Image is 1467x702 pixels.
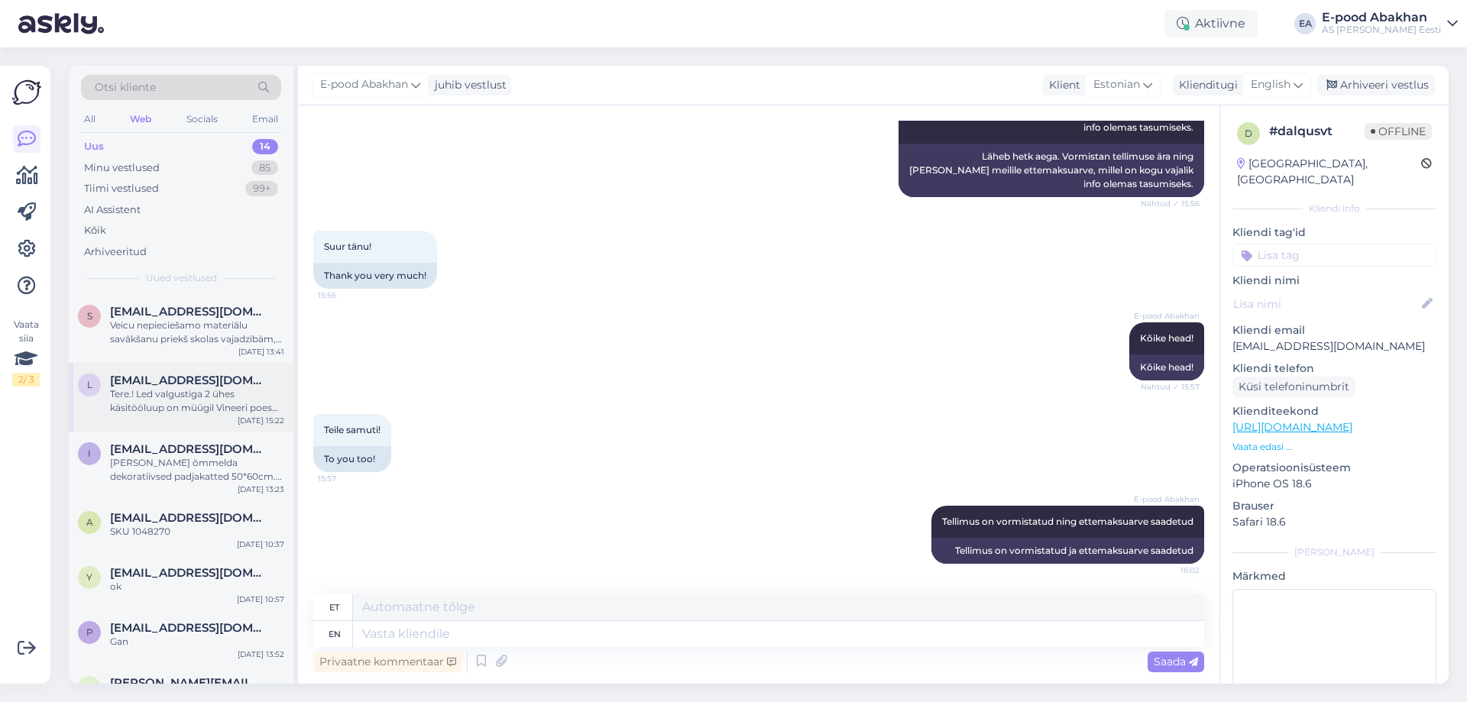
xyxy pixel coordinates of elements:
div: [DATE] 13:23 [238,484,284,495]
div: et [329,594,339,620]
span: E-pood Abakhan [320,76,408,93]
span: smaragts9@inbox.lv [110,305,269,319]
span: E-pood Abakhan [1134,310,1200,322]
div: Tiimi vestlused [84,181,159,196]
span: Kõike head! [1140,332,1193,344]
div: Kliendi info [1232,202,1436,215]
p: Kliendi tag'id [1232,225,1436,241]
a: E-pood AbakhanAS [PERSON_NAME] Eesti [1322,11,1458,36]
span: 16:02 [1142,565,1200,576]
p: Safari 18.6 [1232,514,1436,530]
div: Arhiveeritud [84,244,147,260]
span: Otsi kliente [95,79,156,95]
div: Klient [1043,77,1080,93]
div: ok [110,580,284,594]
span: llepp85@gmail.com [110,374,269,387]
div: E-pood Abakhan [1322,11,1441,24]
div: 2 / 3 [12,373,40,387]
p: Klienditeekond [1232,403,1436,419]
img: Askly Logo [12,78,41,107]
div: [PERSON_NAME] [1232,545,1436,559]
div: Aktiivne [1164,10,1258,37]
span: Estonian [1093,76,1140,93]
span: Teile samuti! [324,424,381,435]
span: paula20816paula@gmail.com [110,621,269,635]
span: y [86,571,92,583]
span: s [87,310,92,322]
div: [DATE] 10:57 [237,594,284,605]
span: 15:56 [318,290,375,301]
div: Läheb hetk aega. Vormistan tellimuse ära ning [PERSON_NAME] meilile ettemaksuarve, millel on kogu... [899,144,1204,197]
div: Gan [110,635,284,649]
div: AS [PERSON_NAME] Eesti [1322,24,1441,36]
div: All [81,109,99,129]
div: Veicu nepieciešamo materiālu savākšanu priekš skolas vajadzībām, būs vajadzīga pavadzīme Rīgas 86... [110,319,284,346]
div: Tellimus on vormistatud ja ettemaksuarve saadetud [931,538,1204,564]
p: Operatsioonisüsteem [1232,460,1436,476]
div: Tere.! Led valgustiga 2 ühes käsitööluup on müügil Vineeri poes või kus poes oleks see saadaval? [110,387,284,415]
div: Minu vestlused [84,160,160,176]
p: [EMAIL_ADDRESS][DOMAIN_NAME] [1232,338,1436,354]
div: EA [1294,13,1316,34]
div: Privaatne kommentaar [313,652,462,672]
div: To you too! [313,446,391,472]
span: y77@list.ru [110,566,269,580]
span: Offline [1365,123,1432,140]
div: en [329,621,341,647]
div: Klienditugi [1173,77,1238,93]
div: # dalqusvt [1269,122,1365,141]
div: Arhiveeri vestlus [1317,75,1435,95]
div: [GEOGRAPHIC_DATA], [GEOGRAPHIC_DATA] [1237,156,1421,188]
span: English [1251,76,1291,93]
input: Lisa nimi [1233,296,1419,312]
div: 85 [251,160,278,176]
div: Email [249,109,281,129]
span: inga.talts@mail.ee [110,442,269,456]
span: atdk.fb@gmail.com [110,511,269,525]
p: Vaata edasi ... [1232,440,1436,454]
div: Thank you very much! [313,263,437,289]
span: Saada [1154,655,1198,668]
span: Nähtud ✓ 15:57 [1141,381,1200,393]
p: iPhone OS 18.6 [1232,476,1436,492]
div: [DATE] 13:52 [238,649,284,660]
div: AI Assistent [84,202,141,218]
span: Suur tänu! [324,241,371,252]
a: [URL][DOMAIN_NAME] [1232,420,1352,434]
div: Küsi telefoninumbrit [1232,377,1355,397]
div: juhib vestlust [429,77,507,93]
div: Uus [84,139,104,154]
span: 15:57 [318,473,375,484]
div: 14 [252,139,278,154]
div: SKU 1048270 [110,525,284,539]
div: Socials [183,109,221,129]
span: Uued vestlused [146,271,217,285]
div: [DATE] 13:41 [238,346,284,357]
div: [DATE] 15:22 [238,415,284,426]
span: Nähtud ✓ 15:56 [1141,198,1200,209]
div: Kõike head! [1129,354,1204,380]
input: Lisa tag [1232,244,1436,267]
span: h [86,681,93,693]
div: Vaata siia [12,318,40,387]
div: 99+ [245,181,278,196]
p: Kliendi nimi [1232,273,1436,289]
div: [PERSON_NAME] õmmelda dekoratiivsed padjakatted 50*60cm. Millist lukku soovitate? [110,456,284,484]
span: l [87,379,92,390]
div: [DATE] 10:37 [237,539,284,550]
span: helen.kustavus@gmail.com [110,676,269,690]
span: d [1245,128,1252,139]
span: i [88,448,91,459]
p: Märkmed [1232,568,1436,584]
div: Web [127,109,154,129]
p: Brauser [1232,498,1436,514]
span: p [86,626,93,638]
span: a [86,516,93,528]
p: Kliendi telefon [1232,361,1436,377]
div: Kõik [84,223,106,238]
span: Tellimus on vormistatud ning ettemaksuarve saadetud [942,516,1193,527]
p: Kliendi email [1232,322,1436,338]
span: E-pood Abakhan [1134,493,1200,505]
